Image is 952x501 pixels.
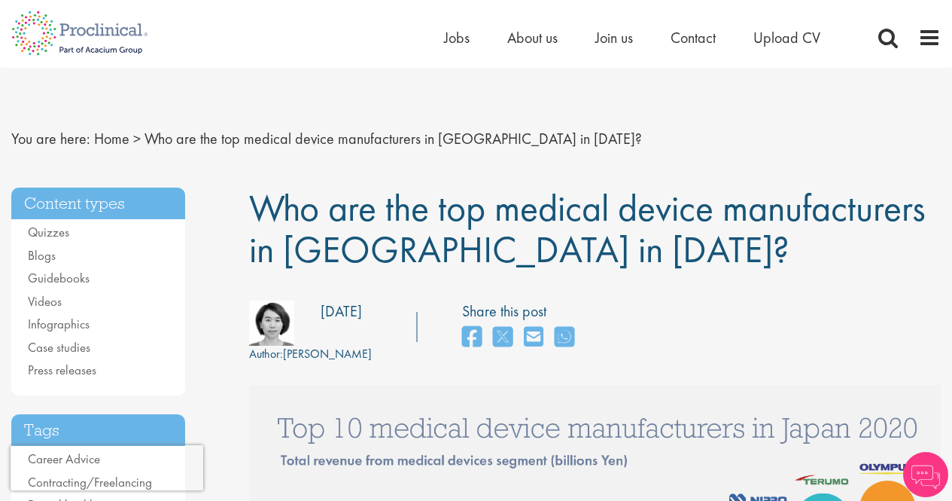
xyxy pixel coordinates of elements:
a: share on facebook [462,322,482,354]
a: Blogs [28,247,56,264]
img: Chatbot [903,452,948,497]
iframe: reCAPTCHA [11,445,203,490]
a: Upload CV [753,28,820,47]
label: Share this post [462,301,582,322]
a: share on whats app [555,322,574,354]
a: Guidebooks [28,270,90,286]
a: Infographics [28,316,90,332]
h3: Content types [11,188,185,220]
img: 801bafe2-1c15-4c35-db46-08d8757b2c12 [249,301,294,346]
a: Press releases [28,362,96,378]
a: share on email [524,322,543,354]
a: About us [507,28,558,47]
div: [PERSON_NAME] [249,346,372,363]
span: Author: [249,346,283,362]
a: Jobs [444,28,470,47]
span: > [133,129,141,148]
a: Videos [28,293,62,310]
a: share on twitter [493,322,512,354]
a: Quizzes [28,224,69,240]
span: You are here: [11,129,90,148]
a: breadcrumb link [94,129,129,148]
h3: Tags [11,414,185,447]
a: Contact [671,28,716,47]
div: [DATE] [321,301,362,322]
a: Join us [595,28,633,47]
a: Case studies [28,339,90,356]
span: Who are the top medical device manufacturers in [GEOGRAPHIC_DATA] in [DATE]? [249,184,926,273]
span: Who are the top medical device manufacturers in [GEOGRAPHIC_DATA] in [DATE]? [144,129,642,148]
